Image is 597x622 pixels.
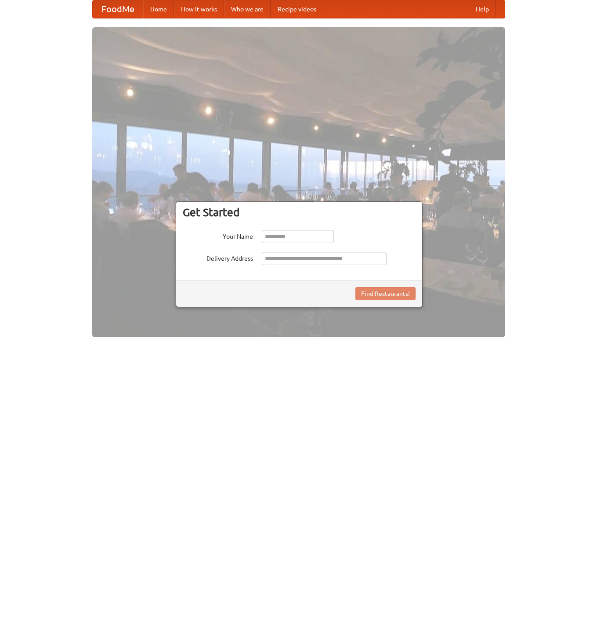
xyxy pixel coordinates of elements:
[183,206,416,219] h3: Get Started
[183,230,253,241] label: Your Name
[174,0,224,18] a: How it works
[469,0,496,18] a: Help
[355,287,416,300] button: Find Restaurants!
[93,0,143,18] a: FoodMe
[271,0,323,18] a: Recipe videos
[224,0,271,18] a: Who we are
[143,0,174,18] a: Home
[183,252,253,263] label: Delivery Address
